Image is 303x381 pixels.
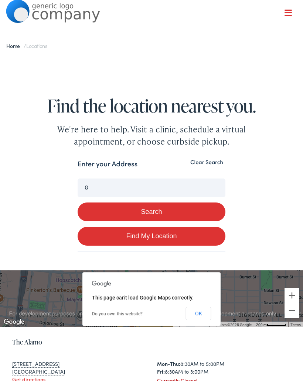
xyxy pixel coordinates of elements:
span: 200 m [256,323,267,327]
h1: Find the location nearest you. [6,96,297,115]
button: Search [78,202,225,221]
button: Zoom in [285,288,299,303]
a: What We Offer [11,30,297,45]
div: We're here to help. Visit a clinic, schedule a virtual appointment, or choose curbside pickup. [33,123,270,148]
a: The Alamo [12,337,42,346]
button: OK [186,307,211,320]
a: Do you own this website? [92,311,143,316]
span: Map data ©2025 Google [211,323,252,327]
span: / [6,42,47,49]
button: Clear Search [188,159,225,166]
button: Zoom out [285,303,299,318]
span: Locations [26,42,47,49]
a: Home [6,42,24,49]
strong: Mon-Thu: [157,360,180,367]
input: Enter your address or zip code [78,179,225,197]
strong: Fri: [157,368,165,375]
a: Open this area in Google Maps (opens a new window) [2,317,26,327]
span: This page can't load Google Maps correctly. [92,295,194,301]
button: Map Scale: 200 m per 48 pixels [254,322,288,327]
img: Google [2,317,26,327]
a: Terms (opens in new tab) [290,323,301,327]
div: 8:30AM to 5:00PM 8:30AM to 3:00PM [157,360,291,375]
a: Find My Location [78,227,225,246]
label: Enter your Address [78,159,137,169]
